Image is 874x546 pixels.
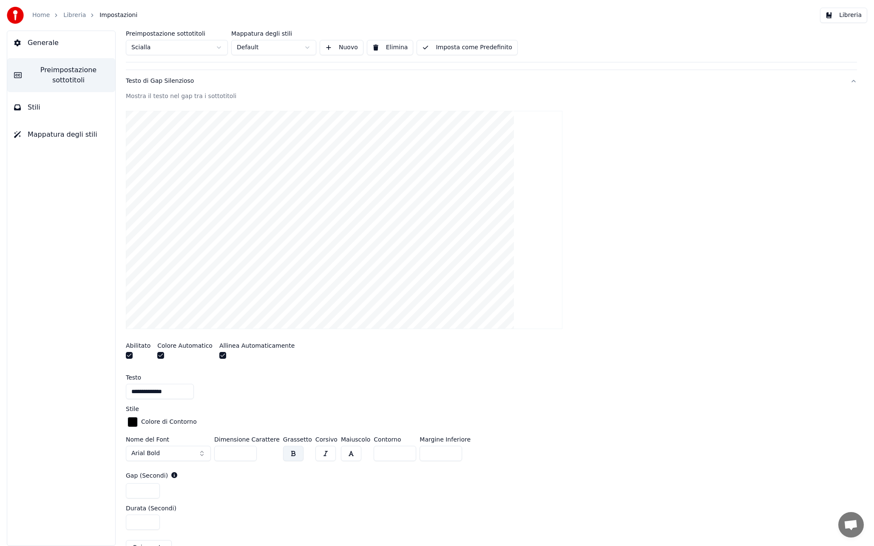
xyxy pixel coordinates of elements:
div: Mostra il testo nel gap tra i sottotitoli [126,92,857,101]
div: Testo di Gap Silenzioso [126,77,843,85]
label: Gap (Secondi) [126,473,168,478]
span: Stili [28,102,40,113]
label: Dimensione Carattere [214,436,280,442]
span: Preimpostazione sottotitoli [28,65,108,85]
button: Mappatura degli stili [7,123,115,146]
label: Corsivo [315,436,338,442]
label: Nome del Font [126,436,211,442]
label: Grassetto [283,436,312,442]
label: Preimpostazione sottotitoli [126,31,228,37]
label: Stile [126,406,139,412]
label: Colore Automatico [157,343,213,349]
img: youka [7,7,24,24]
span: Impostazioni [99,11,137,20]
span: Arial Bold [131,449,160,458]
button: Imposta come Predefinito [417,40,517,55]
label: Contorno [374,436,416,442]
label: Margine Inferiore [420,436,471,442]
label: Maiuscolo [341,436,370,442]
a: Home [32,11,50,20]
label: Durata (Secondi) [126,505,176,511]
button: Preimpostazione sottotitoli [7,58,115,92]
nav: breadcrumb [32,11,137,20]
button: Colore di Contorno [126,415,199,429]
div: Aprire la chat [838,512,864,538]
button: Generale [7,31,115,55]
span: Generale [28,38,59,48]
label: Abilitato [126,343,150,349]
span: Mappatura degli stili [28,129,97,140]
button: Libreria [820,8,867,23]
button: Nuovo [320,40,363,55]
a: Libreria [63,11,86,20]
label: Testo [126,374,141,380]
div: Colore di Contorno [141,418,197,426]
label: Mappatura degli stili [231,31,316,37]
label: Allinea Automaticamente [219,343,295,349]
button: Stili [7,96,115,119]
button: Testo di Gap Silenzioso [126,70,857,92]
button: Elimina [367,40,414,55]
